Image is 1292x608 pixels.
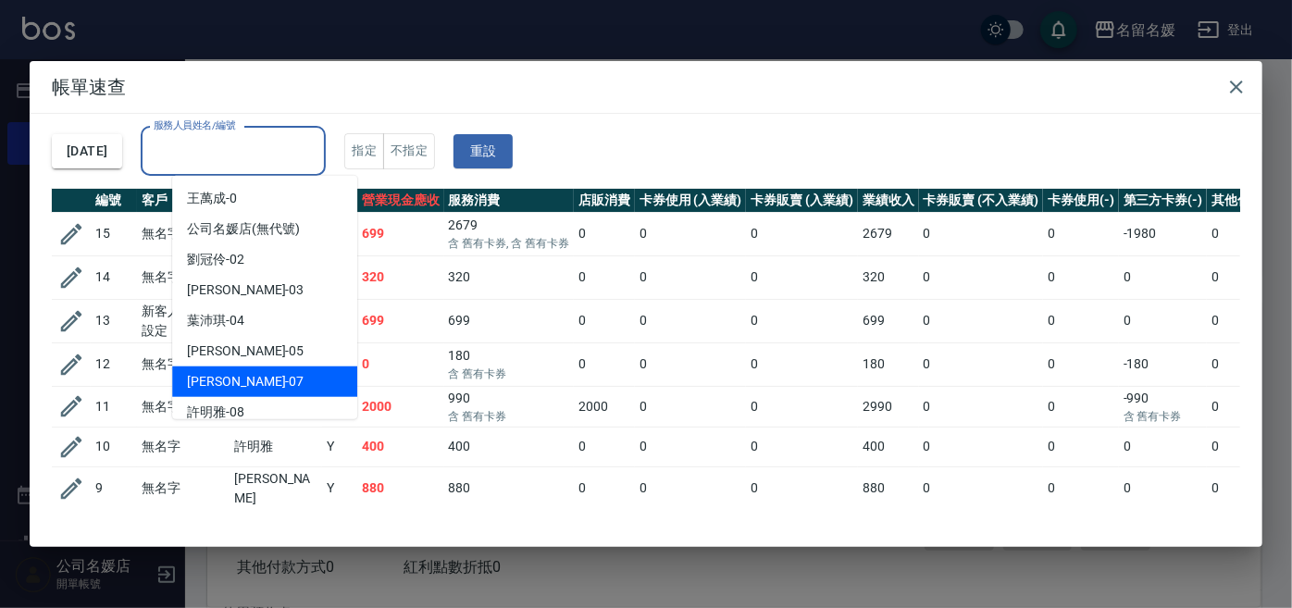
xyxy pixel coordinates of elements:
span: [PERSON_NAME] -03 [187,280,304,300]
p: 含 舊有卡券 [449,408,569,425]
td: 880 [357,466,444,510]
td: 0 [746,299,858,342]
td: 0 [1119,299,1208,342]
td: 2000 [574,386,635,427]
td: 11 [91,386,137,427]
td: 0 [1043,299,1119,342]
td: 0 [574,212,635,255]
label: 服務人員姓名/編號 [154,118,235,132]
th: 卡券販賣 (入業績) [746,189,858,213]
td: 880 [858,466,919,510]
th: 業績收入 [858,189,919,213]
th: 客戶 [137,189,230,213]
td: 0 [574,299,635,342]
span: 公司名媛店 (無代號) [187,219,300,239]
td: 699 [357,299,444,342]
td: 699 [357,212,444,255]
td: 0 [746,386,858,427]
td: 320 [444,255,574,299]
td: 320 [858,255,919,299]
td: 9 [91,466,137,510]
td: 0 [1119,427,1208,466]
td: 0 [574,427,635,466]
th: 服務消費 [444,189,574,213]
th: 店販消費 [574,189,635,213]
p: 含 舊有卡券, 含 舊有卡券 [449,235,569,252]
span: 王萬成 -0 [187,189,237,208]
th: 編號 [91,189,137,213]
td: 0 [1043,255,1119,299]
td: 0 [574,342,635,386]
span: 許明雅 -08 [187,403,244,422]
p: 含 舊有卡券 [1124,408,1203,425]
td: 0 [635,299,747,342]
td: -990 [1119,386,1208,427]
p: 含 舊有卡券 [449,366,569,382]
td: 0 [919,299,1043,342]
td: 0 [919,427,1043,466]
th: 卡券使用(-) [1043,189,1119,213]
td: -1980 [1119,212,1208,255]
button: 不指定 [383,133,435,169]
td: 0 [635,427,747,466]
td: Y [322,427,357,466]
td: 0 [746,255,858,299]
td: 2000 [357,386,444,427]
th: 第三方卡券(-) [1119,189,1208,213]
td: 無名字 [137,342,230,386]
td: [PERSON_NAME] [230,466,322,510]
td: 無名字 [137,386,230,427]
td: 0 [746,466,858,510]
td: 699 [858,299,919,342]
td: 0 [919,466,1043,510]
td: 400 [444,427,574,466]
span: [PERSON_NAME] -07 [187,372,304,391]
td: 0 [1043,212,1119,255]
th: 卡券販賣 (不入業績) [919,189,1043,213]
td: 400 [858,427,919,466]
td: 0 [357,342,444,386]
td: 0 [574,255,635,299]
td: 0 [1119,255,1208,299]
td: 無名字 [137,427,230,466]
td: 無名字 [137,466,230,510]
td: 無名字 [137,212,230,255]
th: 營業現金應收 [357,189,444,213]
span: [PERSON_NAME] -05 [187,341,304,361]
td: 0 [635,386,747,427]
td: 許明雅 [230,427,322,466]
td: 0 [746,212,858,255]
td: -180 [1119,342,1208,386]
td: Y [322,466,357,510]
td: 0 [919,342,1043,386]
td: 0 [574,466,635,510]
td: 699 [444,299,574,342]
td: 10 [91,427,137,466]
td: 0 [1043,386,1119,427]
td: 0 [1119,466,1208,510]
td: 400 [357,427,444,466]
td: 0 [919,386,1043,427]
td: 0 [746,427,858,466]
td: 0 [635,466,747,510]
td: 0 [635,255,747,299]
td: 無名字 [137,255,230,299]
td: 13 [91,299,137,342]
td: 180 [444,342,574,386]
span: 劉冠伶 -02 [187,250,244,269]
td: 2990 [858,386,919,427]
td: 0 [919,255,1043,299]
td: 0 [746,342,858,386]
button: [DATE] [52,134,122,168]
td: 320 [357,255,444,299]
button: 指定 [344,133,384,169]
td: 180 [858,342,919,386]
td: 0 [1043,342,1119,386]
td: 880 [444,466,574,510]
span: 葉沛琪 -04 [187,311,244,330]
td: 0 [919,212,1043,255]
td: 2679 [858,212,919,255]
button: 重設 [453,134,513,168]
td: 2679 [444,212,574,255]
td: 0 [635,212,747,255]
